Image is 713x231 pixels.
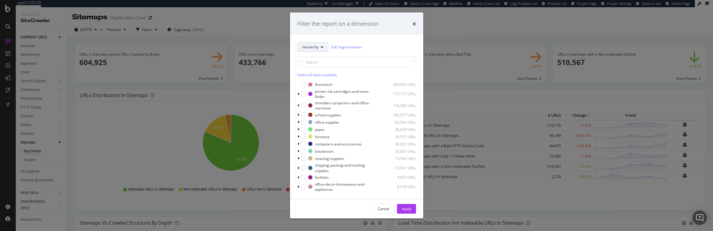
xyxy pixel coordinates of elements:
div: 177,777 URLs [387,91,416,96]
div: 13,542 URLs [386,156,416,161]
div: 176,490 URLs [389,103,416,108]
button: hierarchy [297,42,328,52]
div: printer-ink-cartridges-and-toner-finder [315,89,378,99]
div: times [412,20,416,28]
div: office-supplies [315,119,339,125]
div: 8,918 URLs [388,184,416,189]
div: facilities [315,175,329,180]
div: modal [290,13,423,219]
div: paper [315,127,325,132]
div: 10,521 URLs [387,165,416,171]
div: 9,073 URLs [386,175,416,180]
div: #nomatch [315,82,332,87]
div: shredders-projectors-and-office-machines [315,100,380,111]
div: 36,557 URLs [386,134,416,139]
div: Filter the report on a dimension [297,20,378,28]
button: Cancel [373,204,395,213]
div: breakroom [315,148,334,154]
div: Open Intercom Messenger [692,210,707,225]
div: 26,651 URLs [386,141,416,146]
div: cleaning-supplies [315,156,344,161]
div: school-supplies [315,112,341,117]
div: 100,577 URLs [386,112,416,117]
div: 36,629 URLs [386,127,416,132]
div: Select all data available [297,72,416,77]
a: Edit Segmentation [331,44,362,50]
div: furniture [315,134,330,139]
div: 264,925 URLs [386,82,416,87]
div: 83,542 URLs [386,119,416,125]
input: Search [297,57,416,67]
div: shipping-packing-and-mailing-supplies [315,163,378,173]
button: Apply [397,204,416,213]
div: Apply [402,206,411,211]
div: office-decor-homewares-and-appliances [315,181,379,192]
span: hierarchy [302,44,318,50]
div: computers-and-accessories [315,141,362,146]
div: Cancel [378,206,389,211]
div: 25,607 URLs [386,148,416,154]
